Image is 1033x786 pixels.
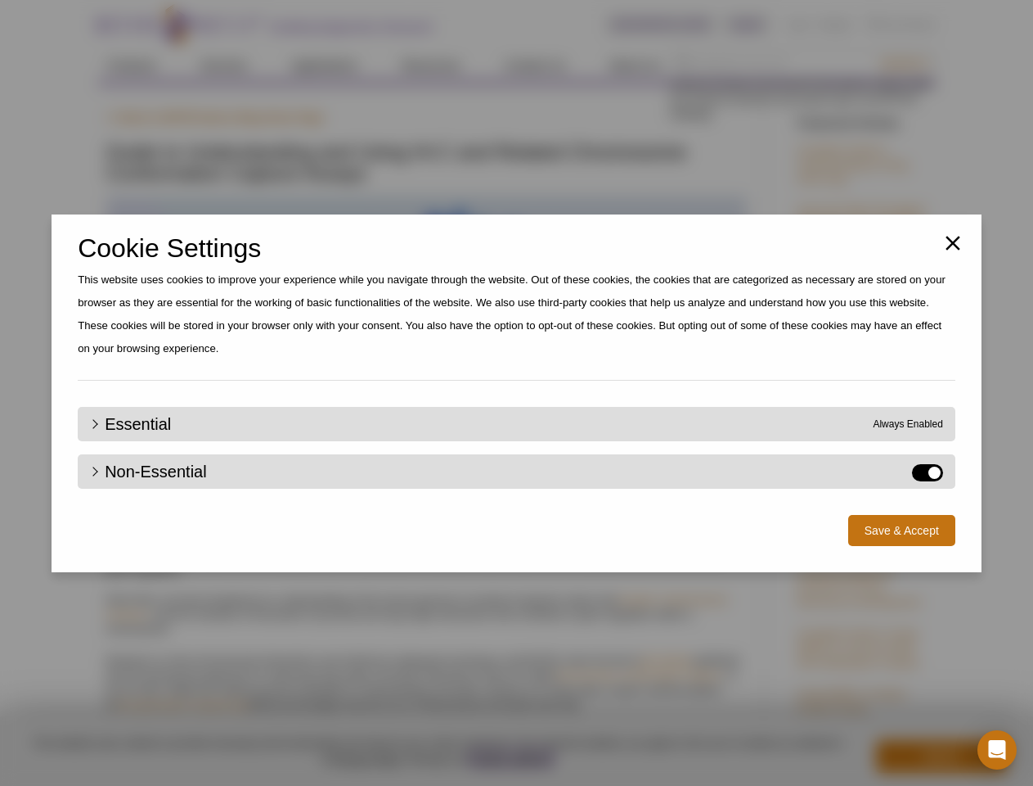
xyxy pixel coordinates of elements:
h2: Cookie Settings [78,241,955,255]
button: Save & Accept [848,515,955,546]
a: Non-Essential [90,464,207,479]
span: Always Enabled [873,417,942,431]
p: This website uses cookies to improve your experience while you navigate through the website. Out ... [78,269,955,360]
div: Open Intercom Messenger [977,730,1017,770]
a: Essential [90,417,171,431]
